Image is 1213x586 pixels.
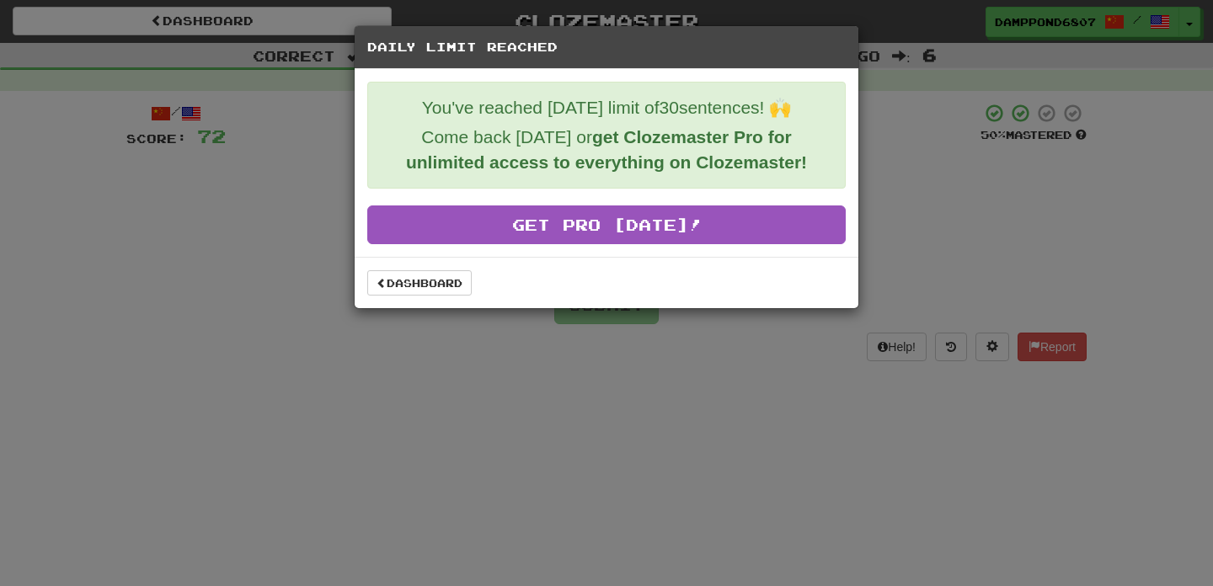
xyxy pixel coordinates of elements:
[381,95,832,120] p: You've reached [DATE] limit of 30 sentences! 🙌
[367,270,472,296] a: Dashboard
[406,127,807,172] strong: get Clozemaster Pro for unlimited access to everything on Clozemaster!
[367,39,846,56] h5: Daily Limit Reached
[381,125,832,175] p: Come back [DATE] or
[367,205,846,244] a: Get Pro [DATE]!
